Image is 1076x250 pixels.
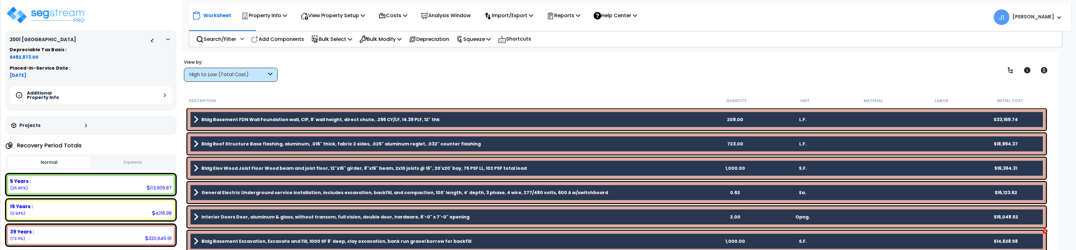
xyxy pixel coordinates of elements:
[10,66,172,71] h5: Placed-In-Service Date :
[997,98,1023,103] small: Initial Cost
[10,47,172,52] h5: Depreciable Tax Basis :
[935,98,948,103] small: Labor
[409,35,449,43] p: Depreciation
[194,164,701,173] a: Assembly Title
[248,32,307,47] div: Add Components
[19,122,41,129] h3: Projects
[421,11,471,20] p: Analysis Window
[1043,229,1048,234] span: 1
[972,116,1039,123] div: $33,169.74
[701,238,769,244] div: 1,000.00
[201,238,471,244] b: Bldg Basement Excavation, Excavate and fill, 1000 SF 8' deep, clay excavation, bank run gravel bo...
[769,141,836,147] div: L.F.
[194,188,701,197] a: Assembly Title
[241,11,287,20] p: Property Info
[972,189,1039,196] div: $16,123.62
[701,189,769,196] div: 0.62
[1013,13,1054,20] b: [PERSON_NAME]
[378,11,407,20] p: Costs
[10,178,31,184] b: 5 Years :
[201,141,481,147] b: Bldg Roof Structure Base flashing, aluminum, .016" thick, fabric 2 sides, .025" aluminum reglet, ...
[547,11,580,20] p: Reports
[203,11,231,20] p: Worksheet
[194,213,701,221] a: Assembly Title
[194,140,701,148] a: Assembly Title
[189,98,216,103] small: Description
[800,98,810,103] small: Unit
[10,228,34,235] b: 39 Years :
[147,184,172,191] div: 113,909.87
[311,35,352,43] p: Bulk Select
[498,35,531,44] p: Shortcuts
[201,165,527,171] b: Bldg Elev Wood Joist Floor Wood beam and joist floor, 12"x16" girder, 8"x16" beam, 2x10 joists @ ...
[994,9,1009,25] span: JI
[17,142,82,149] h4: Recovery Period Totals
[1030,229,1045,244] iframe: Intercom live chat
[701,165,769,171] div: 1,000.00
[769,238,836,244] div: S.F.
[145,235,172,242] div: 320,945.91
[769,116,836,123] div: L.F.
[92,157,174,168] button: Squeeze
[359,35,402,43] p: Bulk Modify
[701,141,769,147] div: 723.00
[864,98,883,103] small: Material
[201,214,469,220] b: Interior Doors Door, aluminum & glass, without transom, full vision, double door, hardware, 6'-0"...
[10,203,33,210] b: 15 Years :
[27,91,71,100] h5: Additional Property Info
[194,237,701,246] a: Assembly Title
[972,214,1039,220] div: $16,048.52
[8,157,90,168] button: Normal
[10,37,76,43] h3: 2001 [GEOGRAPHIC_DATA]
[972,238,1039,244] div: $14,628.58
[10,236,25,241] small: 73.11294441140265%
[972,165,1039,171] div: $16,364.31
[201,116,440,123] b: Bldg Basement FDN Wall Foundation wall, CIP, 8' wall height, direct chute, .296 CY/LF, 14.39 PLF,...
[10,72,172,78] span: [DATE]
[10,185,28,191] small: 25.949188737815987%
[701,116,769,123] div: 209.00
[184,59,278,65] div: View by:
[495,32,535,47] div: Shortcuts
[769,189,836,196] div: Ea.
[484,11,533,20] p: Import/Export
[456,35,491,43] p: Squeeze
[594,11,637,20] p: Help Center
[726,98,747,103] small: Quantity
[6,6,87,24] img: logo_pro_r.png
[972,141,1039,147] div: $18,994.37
[189,71,266,78] div: High to Low (Total Cost)
[10,54,172,60] span: $482,873.00
[701,214,769,220] div: 2.00
[405,32,453,47] div: Depreciation
[301,11,365,20] p: View Property Setup
[194,115,701,124] a: Assembly Title
[769,214,836,220] div: Opng.
[10,211,25,216] small: 0.937866850781356%
[769,165,836,171] div: S.F.
[196,35,236,43] p: Search/Filter
[152,210,172,216] div: 4,116.98
[201,189,608,196] b: General Electric Underground service installation, includes excavation, backfill, and compaction,...
[251,35,304,43] p: Add Components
